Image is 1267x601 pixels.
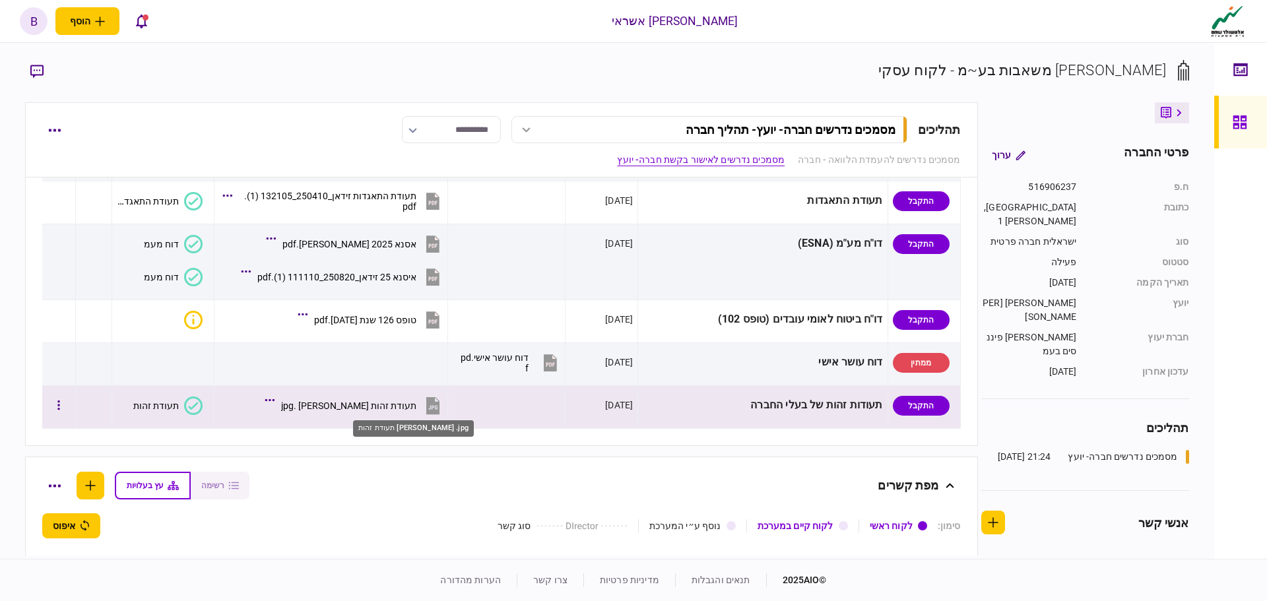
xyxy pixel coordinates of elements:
[440,575,501,585] a: הערות מהדורה
[1208,5,1247,38] img: client company logo
[191,472,249,499] button: רשימה
[301,305,443,334] button: טופס 126 שנת 2025.pdf
[314,315,416,325] div: טופס 126 שנת 2025.pdf
[758,519,833,533] div: לקוח קיים במערכת
[184,311,203,329] div: איכות לא מספקת
[1090,296,1189,324] div: יועץ
[981,180,1077,194] div: 516906237
[1068,450,1177,464] div: מסמכים נדרשים חברה- יועץ
[269,229,443,259] button: אסנא 2025 זידאן.pdf
[981,143,1036,167] button: ערוך
[239,191,416,212] div: תעודת התאגדות זידאן_250410_132105 (1).pdf
[226,186,443,216] button: תעודת התאגדות זידאן_250410_132105 (1).pdf
[605,194,633,207] div: [DATE]
[459,352,529,373] div: דוח עושר אישי.pdf
[127,7,155,35] button: פתח רשימת התראות
[282,239,416,249] div: אסנא 2025 זידאן.pdf
[281,400,416,411] div: תעודת זהות עבדאללה .jpg
[1090,276,1189,290] div: תאריך הקמה
[1090,201,1189,228] div: כתובת
[981,296,1077,324] div: [PERSON_NAME] [PERSON_NAME]
[981,255,1077,269] div: פעילה
[893,310,950,330] div: התקבל
[612,13,738,30] div: [PERSON_NAME] אשראי
[1138,514,1189,532] div: אנשי קשר
[605,313,633,326] div: [DATE]
[127,481,164,490] span: עץ בעלויות
[605,237,633,250] div: [DATE]
[981,276,1077,290] div: [DATE]
[981,201,1077,228] div: [GEOGRAPHIC_DATA], 1 [PERSON_NAME]
[617,153,785,167] a: מסמכים נדרשים לאישור בקשת חברה- יועץ
[981,419,1189,437] div: תהליכים
[144,272,179,282] div: דוח מעמ
[605,398,633,412] div: [DATE]
[893,396,950,416] div: התקבל
[117,192,203,210] button: תעודת התאגדות
[692,575,750,585] a: תנאים והגבלות
[1012,553,1098,581] div: [EMAIL_ADDRESS][DOMAIN_NAME]
[244,262,443,292] button: איסנא 25 זידאן_250820_111110 (1).pdf
[981,235,1077,249] div: ישראלית חברה פרטית
[893,234,950,254] div: התקבל
[20,7,48,35] button: b
[643,391,882,420] div: תעודות זהות של בעלי החברה
[353,420,474,437] div: תעודת זהות [PERSON_NAME] .jpg
[643,229,882,259] div: דו"ח מע"מ (ESNA)
[998,450,1051,464] div: 21:24 [DATE]
[600,575,659,585] a: מדיניות פרטיות
[459,348,560,377] button: דוח עושר אישי.pdf
[643,305,882,334] div: דו"ח ביטוח לאומי עובדים (טופס 102)
[643,186,882,216] div: תעודת התאגדות
[643,348,882,377] div: דוח עושר אישי
[201,481,224,490] span: רשימה
[878,59,1167,81] div: [PERSON_NAME] משאבות בע~מ - לקוח עסקי
[179,311,203,329] button: איכות לא מספקת
[144,268,203,286] button: דוח מעמ
[133,400,179,411] div: תעודת זהות
[1124,143,1188,167] div: פרטי החברה
[893,353,950,373] div: ממתין
[1090,180,1189,194] div: ח.פ
[1090,331,1189,358] div: חברת יעוץ
[981,365,1077,379] div: [DATE]
[649,519,721,533] div: נוסף ע״י המערכת
[686,123,895,137] div: מסמכים נדרשים חברה- יועץ - תהליך חברה
[511,116,907,143] button: מסמכים נדרשים חברה- יועץ- תהליך חברה
[766,573,827,587] div: © 2025 AIO
[498,519,531,533] div: סוג קשר
[981,331,1077,358] div: [PERSON_NAME] פיננסים בעמ
[870,519,913,533] div: לקוח ראשי
[144,239,179,249] div: דוח מעמ
[938,519,961,533] div: סימון :
[115,472,191,499] button: עץ בעלויות
[605,356,633,369] div: [DATE]
[55,7,119,35] button: פתח תפריט להוספת לקוח
[257,272,416,282] div: איסנא 25 זידאן_250820_111110 (1).pdf
[893,191,950,211] div: התקבל
[42,513,100,538] button: איפוס
[144,235,203,253] button: דוח מעמ
[1090,365,1189,379] div: עדכון אחרון
[533,575,568,585] a: צרו קשר
[1090,235,1189,249] div: סוג
[998,450,1189,464] a: מסמכים נדרשים חברה- יועץ21:24 [DATE]
[268,391,443,420] button: תעודת זהות עבדאללה .jpg
[798,153,960,167] a: מסמכים נדרשים להעמדת הלוואה - חברה
[117,196,179,206] div: תעודת התאגדות
[1090,255,1189,269] div: סטטוס
[133,396,203,415] button: תעודת זהות
[918,121,961,139] div: תהליכים
[878,472,938,499] div: מפת קשרים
